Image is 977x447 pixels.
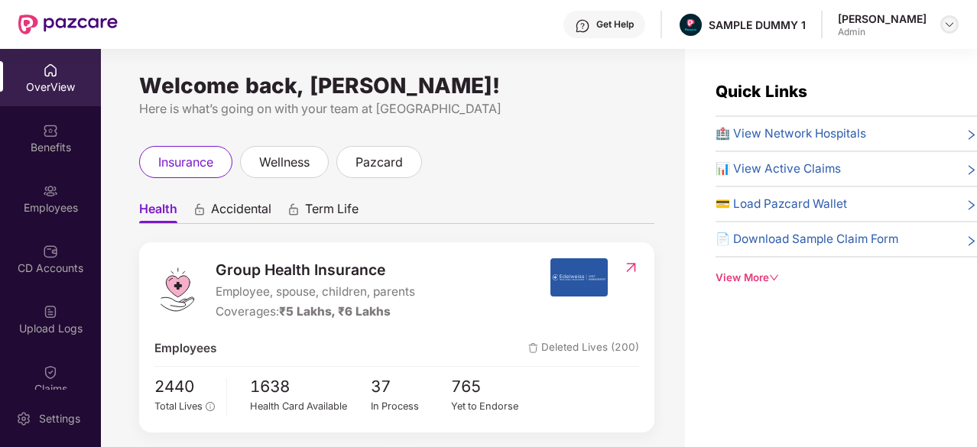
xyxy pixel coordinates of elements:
img: svg+xml;base64,PHN2ZyBpZD0iVXBsb2FkX0xvZ3MiIGRhdGEtbmFtZT0iVXBsb2FkIExvZ3MiIHhtbG5zPSJodHRwOi8vd3... [43,304,58,319]
span: wellness [259,153,310,172]
div: animation [193,202,206,216]
img: svg+xml;base64,PHN2ZyBpZD0iQmVuZWZpdHMiIHhtbG5zPSJodHRwOi8vd3d3LnczLm9yZy8yMDAwL3N2ZyIgd2lkdGg9Ij... [43,123,58,138]
div: Get Help [596,18,634,31]
span: ₹5 Lakhs, ₹6 Lakhs [279,304,391,319]
div: View More [716,270,977,286]
div: Settings [34,411,85,426]
img: svg+xml;base64,PHN2ZyBpZD0iQ2xhaW0iIHhtbG5zPSJodHRwOi8vd3d3LnczLm9yZy8yMDAwL3N2ZyIgd2lkdGg9IjIwIi... [43,364,58,380]
div: In Process [371,399,452,414]
span: right [966,128,977,143]
span: 2440 [154,374,215,400]
span: info-circle [206,402,214,410]
span: right [966,233,977,248]
span: right [966,163,977,178]
img: New Pazcare Logo [18,15,118,34]
span: Employees [154,339,216,358]
img: svg+xml;base64,PHN2ZyBpZD0iU2V0dGluZy0yMHgyMCIgeG1sbnM9Imh0dHA6Ly93d3cudzMub3JnLzIwMDAvc3ZnIiB3aW... [16,411,31,426]
span: down [769,273,779,283]
span: Quick Links [716,82,807,101]
img: svg+xml;base64,PHN2ZyBpZD0iQ0RfQWNjb3VudHMiIGRhdGEtbmFtZT0iQ0QgQWNjb3VudHMiIHhtbG5zPSJodHRwOi8vd3... [43,244,58,259]
span: Accidental [211,201,271,223]
img: logo [154,267,200,313]
div: Here is what’s going on with your team at [GEOGRAPHIC_DATA] [139,99,654,118]
span: 🏥 View Network Hospitals [716,125,866,143]
span: pazcard [355,153,403,172]
span: Term Life [305,201,359,223]
span: Deleted Lives (200) [528,339,639,358]
span: right [966,198,977,213]
img: svg+xml;base64,PHN2ZyBpZD0iRW1wbG95ZWVzIiB4bWxucz0iaHR0cDovL3d3dy53My5vcmcvMjAwMC9zdmciIHdpZHRoPS... [43,183,58,199]
img: svg+xml;base64,PHN2ZyBpZD0iRHJvcGRvd24tMzJ4MzIiIHhtbG5zPSJodHRwOi8vd3d3LnczLm9yZy8yMDAwL3N2ZyIgd2... [943,18,956,31]
span: 📊 View Active Claims [716,160,841,178]
div: Health Card Available [250,399,371,414]
img: RedirectIcon [623,260,639,275]
span: Employee, spouse, children, parents [216,283,415,301]
div: SAMPLE DUMMY 1 [709,18,806,32]
span: 1638 [250,374,371,400]
img: svg+xml;base64,PHN2ZyBpZD0iSG9tZSIgeG1sbnM9Imh0dHA6Ly93d3cudzMub3JnLzIwMDAvc3ZnIiB3aWR0aD0iMjAiIG... [43,63,58,78]
div: Yet to Endorse [451,399,532,414]
div: Welcome back, [PERSON_NAME]! [139,79,654,92]
span: 37 [371,374,452,400]
div: animation [287,202,300,216]
img: Pazcare_Alternative_logo-01-01.png [680,14,702,36]
span: 💳 Load Pazcard Wallet [716,195,847,213]
span: Total Lives [154,400,203,412]
span: insurance [158,153,213,172]
div: Coverages: [216,303,415,321]
div: Admin [838,26,927,38]
span: Health [139,201,177,223]
img: insurerIcon [550,258,608,296]
span: Group Health Insurance [216,258,415,281]
div: [PERSON_NAME] [838,11,927,26]
span: 📄 Download Sample Claim Form [716,230,898,248]
img: svg+xml;base64,PHN2ZyBpZD0iSGVscC0zMngzMiIgeG1sbnM9Imh0dHA6Ly93d3cudzMub3JnLzIwMDAvc3ZnIiB3aWR0aD... [575,18,590,34]
img: deleteIcon [528,343,538,353]
span: 765 [451,374,532,400]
